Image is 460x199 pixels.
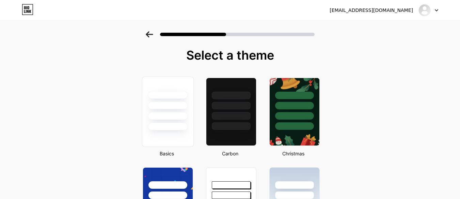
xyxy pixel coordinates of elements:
[330,7,413,14] div: [EMAIL_ADDRESS][DOMAIN_NAME]
[267,150,320,157] div: Christmas
[140,48,320,62] div: Select a theme
[418,4,431,17] img: IPC Cruzeiro do Sul (Aparecida de Goiânia)
[204,150,256,157] div: Carbon
[141,150,193,157] div: Basics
